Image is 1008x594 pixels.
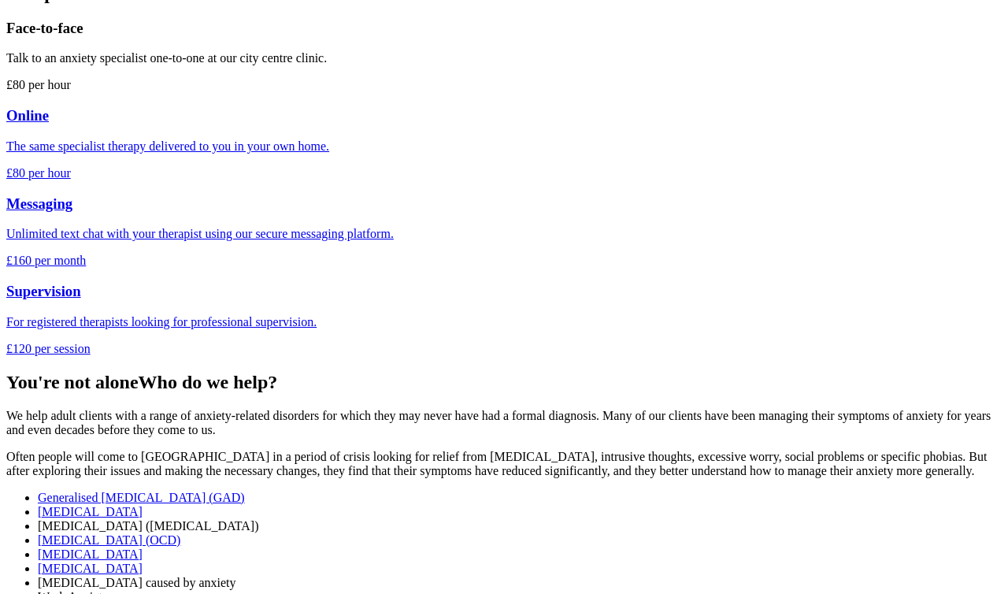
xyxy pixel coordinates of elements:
[6,254,1002,268] p: £160 per month
[6,372,1002,393] h2: Who do we help?
[6,20,1002,37] h3: Face-to-face
[6,51,1002,65] p: Talk to an anxiety specialist one-to-one at our city centre clinic.
[6,450,1002,478] p: Often people will come to [GEOGRAPHIC_DATA] in a period of crisis looking for relief from [MEDICA...
[38,519,1002,533] li: [MEDICAL_DATA] ([MEDICAL_DATA])
[6,283,1002,356] a: Supervision For registered therapists looking for professional supervision. £120 per session
[6,283,1002,300] h3: Supervision
[6,195,1002,213] h3: Messaging
[38,548,143,561] a: [MEDICAL_DATA]
[38,576,1002,590] li: [MEDICAL_DATA] caused by anxiety
[6,372,139,392] span: You're not alone
[6,166,1002,180] p: £80 per hour
[6,107,1002,180] a: Online The same specialist therapy delivered to you in your own home. £80 per hour
[6,227,1002,241] p: Unlimited text chat with your therapist using our secure messaging platform.
[6,195,1002,269] a: Messaging Unlimited text chat with your therapist using our secure messaging platform. £160 per m...
[6,315,1002,329] p: For registered therapists looking for professional supervision.
[38,505,143,518] a: [MEDICAL_DATA]
[6,342,1002,356] p: £120 per session
[38,491,245,504] a: Generalised [MEDICAL_DATA] (GAD)
[6,78,1002,92] p: £80 per hour
[6,139,1002,154] p: The same specialist therapy delivered to you in your own home.
[6,409,1002,437] p: We help adult clients with a range of anxiety-related disorders for which they may never have had...
[38,562,143,575] a: [MEDICAL_DATA]
[38,533,180,547] a: [MEDICAL_DATA] (OCD)
[6,107,1002,124] h3: Online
